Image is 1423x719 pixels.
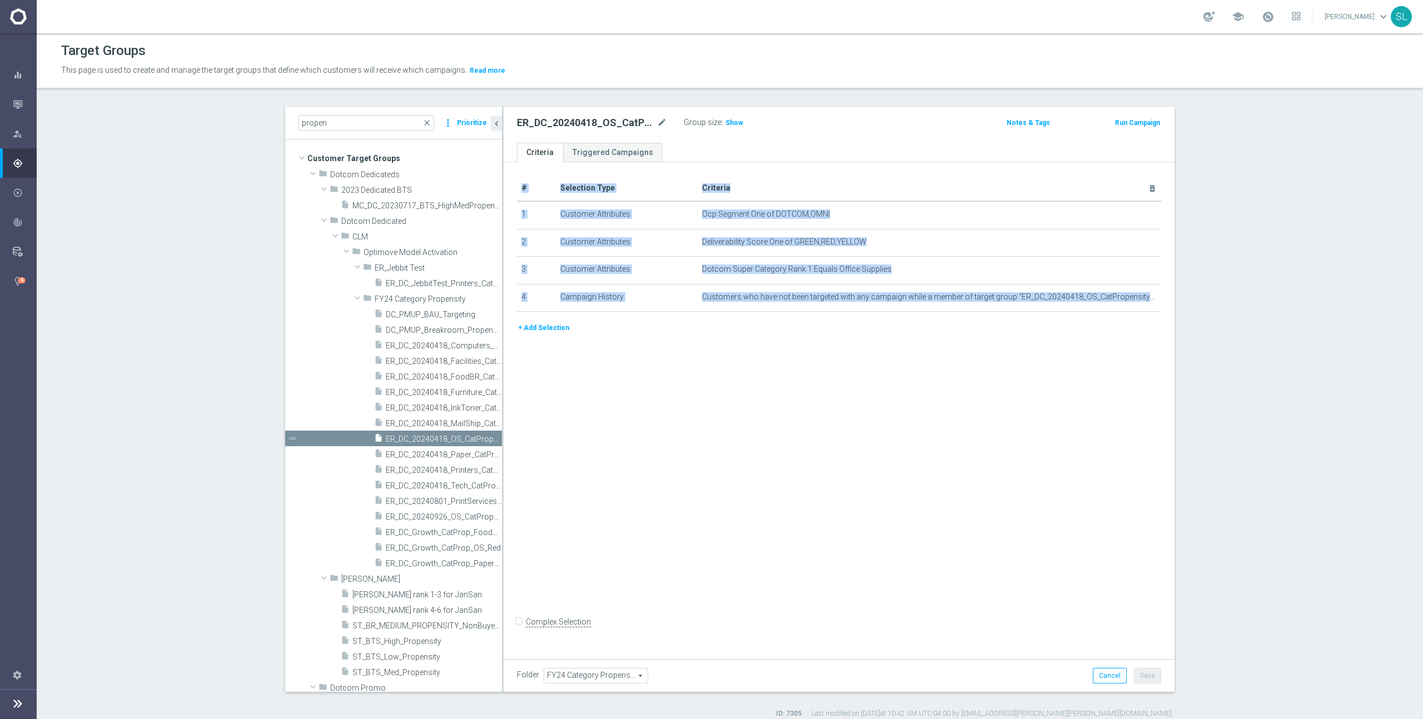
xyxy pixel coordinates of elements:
i: play_circle_outline [13,188,23,198]
div: Plan [13,158,36,168]
span: Johnny_Propensity rank 4-6 for JanSan [352,606,502,615]
button: gps_fixed Plan [12,159,37,168]
span: keyboard_arrow_down [1377,11,1390,23]
i: insert_drive_file [341,651,350,664]
i: insert_drive_file [341,200,350,213]
span: DC_PMUP_Breakroom_Propensity_Model [386,326,502,335]
span: ER_DC_20240418_Facilities_CatPropensity [386,357,502,366]
i: folder [319,169,327,182]
span: Deliverability Score One of GREEN,RED,YELLOW [702,237,867,247]
i: folder [330,184,339,197]
i: folder [363,262,372,275]
span: ER_DC_20240418_InkToner_CatPropensity [386,403,502,413]
span: FY24 Category Propensity [375,294,502,304]
a: Triggered Campaigns [563,143,663,162]
button: equalizer Dashboard [12,71,37,79]
div: Dashboard [13,60,36,89]
span: DC_PMUP_BAU_Targeting [386,310,502,319]
i: chevron_left [491,118,502,129]
i: insert_drive_file [341,589,350,602]
button: Notes & Tags [1006,117,1051,129]
i: folder [319,682,327,695]
i: folder [352,247,361,259]
i: insert_drive_file [341,605,350,617]
span: ST_BR_MEDIUM_PROPENSITY_NonBuyer_Coffee [352,621,502,631]
td: Customer Attributes [556,201,698,229]
span: ER_DC_20240418_MailShip_CatPropensity [386,419,502,428]
td: 1 [517,201,556,229]
button: Run Campaign [1114,117,1161,129]
i: folder [363,293,372,306]
span: school [1232,11,1244,23]
i: insert_drive_file [374,402,383,415]
i: insert_drive_file [341,620,350,633]
span: Dotcom Promo [330,683,502,693]
td: 2 [517,229,556,257]
button: Mission Control [12,100,37,109]
span: Customers who have not been targeted with any campaign while a member of target group "ER_DC_2024... [702,292,1157,302]
td: Customer Attributes [556,229,698,257]
span: Johnny [341,575,502,584]
span: Johnny_Propensity rank 1-3 for JanSan [352,590,502,600]
span: ER_DC_20240418_Computers_CatPropensity [386,341,502,351]
div: Analyze [13,217,36,227]
i: insert_drive_file [341,636,350,648]
div: Mission Control [13,89,36,119]
i: folder [341,231,350,244]
span: Optimove Model Activation [364,248,502,257]
span: Dotcom Dedicateds [330,170,502,179]
div: Settings [6,660,29,690]
label: Folder [517,670,539,680]
span: Customer Target Groups [307,151,502,166]
span: ER_DC_20240418_Tech_CatPropensity [386,481,502,491]
i: mode_edit [657,116,667,129]
h1: Target Groups [61,43,146,59]
button: Cancel [1093,668,1127,683]
span: ER_DC_20240801_PrintServices_CatPropensity [386,497,502,506]
button: track_changes Analyze [12,218,37,227]
i: insert_drive_file [374,324,383,337]
div: SL [1391,6,1412,27]
h2: ER_DC_20240418_OS_CatPropensity [517,116,655,129]
i: gps_fixed [13,158,23,168]
span: ER_DC_Growth_CatProp_Paper_Red [386,559,502,568]
span: ER_DC_20240926_OS_CatPropensity [386,512,502,522]
div: Explore [13,129,36,139]
span: ER_DC_20240418_FoodBR_CatPropensity [386,372,502,382]
span: ST_BTS_Low_Propensity [352,652,502,662]
span: ER_DC_20240418_OS_CatPropensity [386,435,502,444]
div: Optibot [13,266,36,296]
i: person_search [13,129,23,139]
i: insert_drive_file [341,667,350,680]
button: Prioritize [455,116,489,131]
div: Execute [13,188,36,198]
i: insert_drive_file [374,418,383,431]
button: Read more [469,64,506,77]
span: Criteria [702,183,730,192]
span: ER_DC_20240418_Printers_CatPropensity [386,466,502,475]
i: insert_drive_file [374,356,383,368]
span: ER_DC_20240418_Paper_CatPropensity [386,450,502,460]
span: ER_DC_20240418_Furniture_CatPropensity [386,388,502,397]
label: Last modified on [DATE] at 10:42 AM UTC-04:00 by [EMAIL_ADDRESS][PERSON_NAME][PERSON_NAME][DOMAIN... [812,709,1172,718]
i: insert_drive_file [374,340,383,353]
i: folder [330,573,339,586]
i: delete_forever [1148,184,1157,193]
i: settings [12,670,22,680]
span: ER_DC_Growth_CatProp_OS_Red [386,543,502,553]
a: Criteria [517,143,563,162]
button: person_search Explore [12,129,37,138]
button: Data Studio [12,247,37,256]
span: CLM [352,232,502,242]
span: Dotcom Super Category Rank 1 Equals Office Supplies [702,264,892,274]
th: # [517,176,556,201]
button: lightbulb Optibot 6 [12,277,37,286]
span: close [422,118,431,127]
span: ER_DC_JebbitTest_Printers_CatPropensity [386,279,502,288]
i: insert_drive_file [374,371,383,384]
i: lightbulb [13,276,23,286]
td: 4 [517,284,556,312]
